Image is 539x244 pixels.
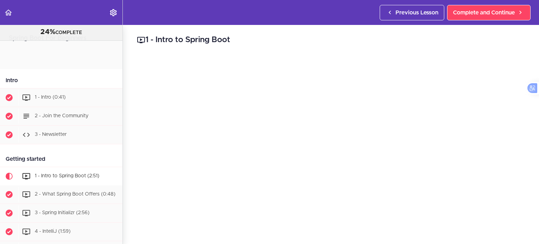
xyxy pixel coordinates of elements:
[453,8,515,17] span: Complete and Continue
[35,95,66,100] span: 1 - Intro (0:41)
[395,8,438,17] span: Previous Lesson
[40,28,55,35] span: 24%
[9,28,114,37] div: COMPLETE
[35,173,99,178] span: 1 - Intro to Spring Boot (2:51)
[35,229,71,234] span: 4 - IntelliJ (1:59)
[35,113,88,118] span: 2 - Join the Community
[35,132,67,137] span: 3 - Newsletter
[35,192,115,197] span: 2 - What Spring Boot Offers (0:48)
[4,8,13,17] svg: Back to course curriculum
[447,5,531,20] a: Complete and Continue
[109,8,118,17] svg: Settings Menu
[137,34,525,46] h2: 1 - Intro to Spring Boot
[380,5,444,20] a: Previous Lesson
[35,210,89,215] span: 3 - Spring Initializr (2:56)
